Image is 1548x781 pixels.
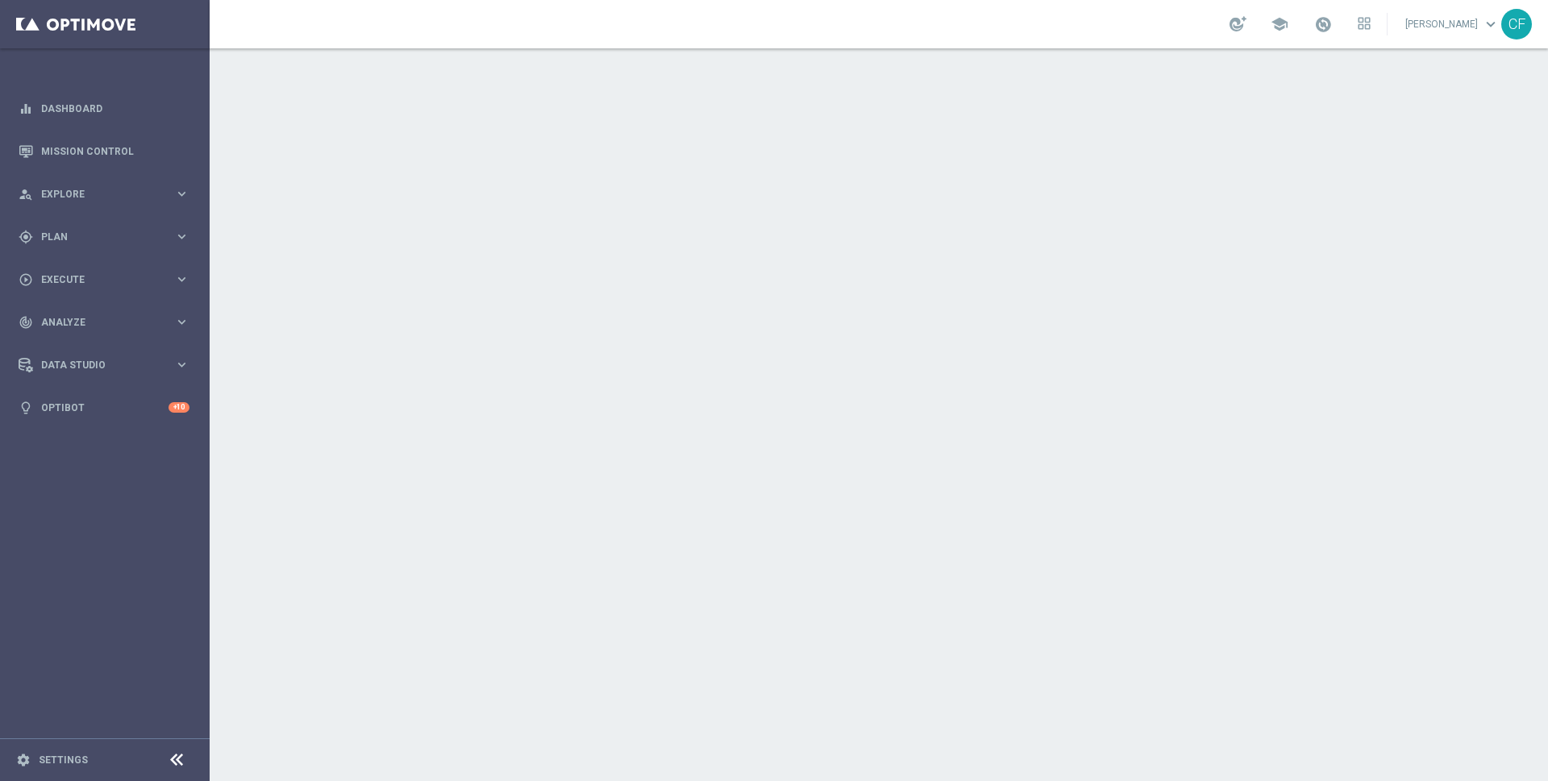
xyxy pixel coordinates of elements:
[1482,15,1500,33] span: keyboard_arrow_down
[18,359,190,372] button: Data Studio keyboard_arrow_right
[19,401,33,415] i: lightbulb
[19,386,189,429] div: Optibot
[41,189,174,199] span: Explore
[39,755,88,765] a: Settings
[18,316,190,329] button: track_changes Analyze keyboard_arrow_right
[19,272,174,287] div: Execute
[174,357,189,372] i: keyboard_arrow_right
[18,102,190,115] button: equalizer Dashboard
[19,272,33,287] i: play_circle_outline
[41,360,174,370] span: Data Studio
[19,230,174,244] div: Plan
[41,275,174,285] span: Execute
[16,753,31,767] i: settings
[19,102,33,116] i: equalizer
[19,187,33,201] i: person_search
[18,231,190,243] button: gps_fixed Plan keyboard_arrow_right
[1501,9,1532,39] div: CF
[174,314,189,330] i: keyboard_arrow_right
[18,188,190,201] button: person_search Explore keyboard_arrow_right
[19,315,174,330] div: Analyze
[174,272,189,287] i: keyboard_arrow_right
[174,229,189,244] i: keyboard_arrow_right
[41,232,174,242] span: Plan
[41,130,189,172] a: Mission Control
[19,358,174,372] div: Data Studio
[19,230,33,244] i: gps_fixed
[18,273,190,286] button: play_circle_outline Execute keyboard_arrow_right
[41,386,169,429] a: Optibot
[19,130,189,172] div: Mission Control
[19,87,189,130] div: Dashboard
[19,315,33,330] i: track_changes
[41,87,189,130] a: Dashboard
[18,401,190,414] button: lightbulb Optibot +10
[169,402,189,413] div: +10
[18,145,190,158] button: Mission Control
[1404,12,1501,36] a: [PERSON_NAME]keyboard_arrow_down
[41,318,174,327] span: Analyze
[19,187,174,201] div: Explore
[1271,15,1288,33] span: school
[174,186,189,201] i: keyboard_arrow_right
